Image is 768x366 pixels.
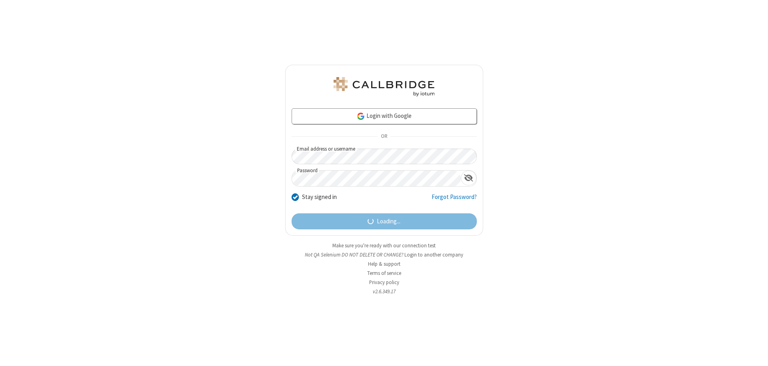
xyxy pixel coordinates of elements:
a: Forgot Password? [432,193,477,208]
li: v2.6.349.17 [285,288,483,295]
a: Help & support [368,261,400,267]
span: Loading... [377,217,400,226]
a: Privacy policy [369,279,399,286]
a: Terms of service [367,270,401,276]
img: google-icon.png [356,112,365,121]
img: QA Selenium DO NOT DELETE OR CHANGE [332,77,436,96]
input: Password [292,171,461,186]
button: Login to another company [404,251,463,259]
div: Show password [461,171,476,185]
li: Not QA Selenium DO NOT DELETE OR CHANGE? [285,251,483,259]
label: Stay signed in [302,193,337,202]
button: Loading... [292,213,477,229]
a: Login with Google [292,108,477,124]
a: Make sure you're ready with our connection test [332,242,436,249]
span: OR [378,131,390,142]
input: Email address or username [292,149,477,164]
